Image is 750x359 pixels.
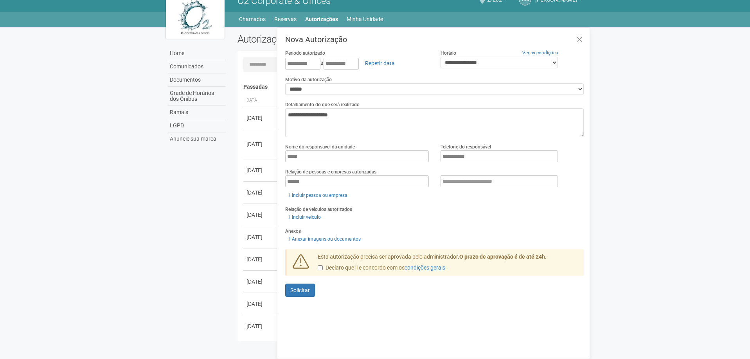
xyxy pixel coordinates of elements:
[312,253,584,276] div: Esta autorização precisa ser aprovada pelo administrador.
[318,265,323,270] input: Declaro que li e concordo com oscondições gerais
[441,143,491,150] label: Telefone do responsável
[246,114,275,122] div: [DATE]
[285,50,325,57] label: Período autorizado
[246,322,275,330] div: [DATE]
[237,33,405,45] h2: Autorizações
[168,60,226,73] a: Comunicados
[168,132,226,145] a: Anuncie sua marca
[285,213,323,221] a: Incluir veículo
[360,57,400,70] a: Repetir data
[285,57,429,70] div: a
[285,101,360,108] label: Detalhamento do que será realizado
[246,189,275,196] div: [DATE]
[168,119,226,132] a: LGPD
[285,235,363,243] a: Anexar imagens ou documentos
[246,255,275,263] div: [DATE]
[285,36,584,43] h3: Nova Autorização
[441,50,456,57] label: Horário
[285,168,376,175] label: Relação de pessoas e empresas autorizadas
[246,233,275,241] div: [DATE]
[305,14,338,25] a: Autorizações
[318,264,445,272] label: Declaro que li e concordo com os
[168,87,226,106] a: Grade de Horários dos Ônibus
[243,94,279,107] th: Data
[285,284,315,297] button: Solicitar
[168,73,226,87] a: Documentos
[246,211,275,219] div: [DATE]
[459,254,547,260] strong: O prazo de aprovação é de até 24h.
[290,287,310,293] span: Solicitar
[243,84,579,90] h4: Passadas
[246,278,275,286] div: [DATE]
[246,300,275,308] div: [DATE]
[285,191,350,200] a: Incluir pessoa ou empresa
[285,76,332,83] label: Motivo da autorização
[285,143,355,150] label: Nome do responsável da unidade
[246,166,275,174] div: [DATE]
[168,47,226,60] a: Home
[405,264,445,271] a: condições gerais
[522,50,558,55] a: Ver as condições
[274,14,297,25] a: Reservas
[347,14,383,25] a: Minha Unidade
[168,106,226,119] a: Ramais
[285,228,301,235] label: Anexos
[285,206,352,213] label: Relação de veículos autorizados
[246,140,275,148] div: [DATE]
[239,14,266,25] a: Chamados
